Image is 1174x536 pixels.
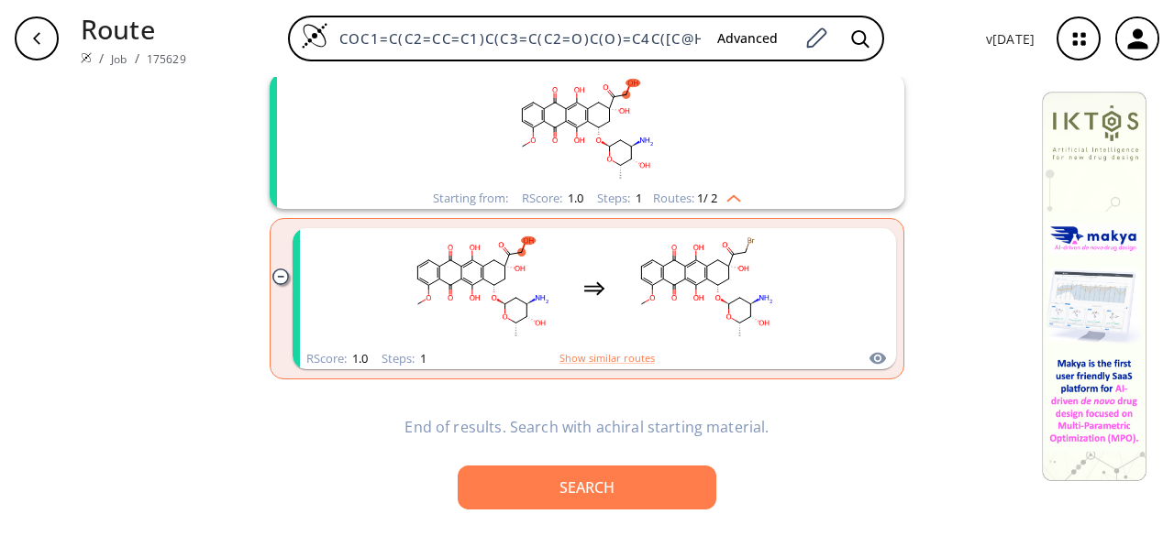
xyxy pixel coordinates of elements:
div: Starting from: [433,192,508,204]
div: RScore : [522,192,583,204]
div: Steps : [382,353,426,365]
img: Logo Spaya [301,22,328,49]
img: Banner [1042,92,1146,481]
svg: COc1cccc2c1C(=O)c1c(O)c3c(c(O)c1C2=O)C[C@@](O)(C(=O)CBr)C[C@@H]3O[C@H]1C[C@@H](N)[C@H](O)[C@H](C)O1 [624,231,789,345]
li: / [99,49,104,68]
span: 1.0 [349,350,368,366]
img: Up [717,188,741,202]
a: Job [111,51,127,67]
img: Spaya logo [81,52,92,63]
svg: COc1cccc2c1C(=O)c1c(O)c3c(c(O)c1C2=O)C[C@@](O)(C(=O)CO)C[C@@H]3O[C@H]1C[C@@H](N)[C@H](O)[C@H](C)O1 [349,73,825,188]
a: 175629 [147,51,186,67]
span: 1.0 [565,190,583,206]
button: Show similar routes [559,350,655,366]
div: RScore : [306,353,368,365]
div: Search [472,480,702,495]
li: / [135,49,139,68]
p: Route [81,9,186,49]
p: End of results. Search with achiral starting material. [394,416,780,438]
span: 1 [633,190,642,206]
span: 1 / 2 [697,192,717,204]
div: Steps : [597,192,642,204]
svg: COc1cccc2c1C(=O)c1c(O)c3c(c(O)c1C2=O)C[C@@](O)(C(=O)CO)C[C@@H]3O[C@H]1C[C@@H](N)[C@H](O)[C@H](C)O1 [400,231,565,345]
input: Enter SMILES [328,29,703,48]
span: 1 [417,350,426,366]
div: Routes: [653,192,741,204]
button: Advanced [703,22,792,56]
button: Search [458,465,716,509]
ul: clusters [270,64,904,388]
p: v [DATE] [986,29,1035,49]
